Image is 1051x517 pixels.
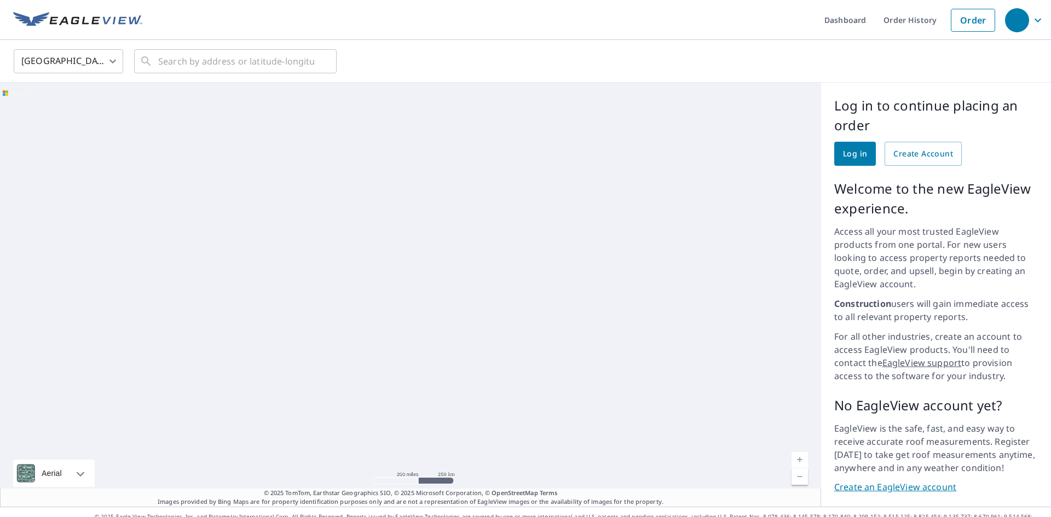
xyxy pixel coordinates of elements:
span: Create Account [893,147,953,161]
span: Log in [843,147,867,161]
p: For all other industries, create an account to access EagleView products. You'll need to contact ... [834,330,1038,382]
div: [GEOGRAPHIC_DATA] [14,46,123,77]
strong: Construction [834,298,891,310]
a: Current Level 5, Zoom In [792,452,808,468]
p: Welcome to the new EagleView experience. [834,179,1038,218]
a: Terms [540,489,558,497]
a: EagleView support [882,357,962,369]
img: EV Logo [13,12,142,28]
p: Access all your most trusted EagleView products from one portal. For new users looking to access ... [834,225,1038,291]
a: Create Account [885,142,962,166]
p: No EagleView account yet? [834,396,1038,415]
p: Log in to continue placing an order [834,96,1038,135]
p: users will gain immediate access to all relevant property reports. [834,297,1038,323]
input: Search by address or latitude-longitude [158,46,314,77]
div: Aerial [13,460,95,487]
a: Log in [834,142,876,166]
a: Create an EagleView account [834,481,1038,493]
p: EagleView is the safe, fast, and easy way to receive accurate roof measurements. Register [DATE] ... [834,422,1038,474]
a: OpenStreetMap [492,489,538,497]
span: © 2025 TomTom, Earthstar Geographics SIO, © 2025 Microsoft Corporation, © [264,489,558,498]
a: Order [951,9,995,32]
a: Current Level 5, Zoom Out [792,468,808,485]
div: Aerial [38,460,65,487]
